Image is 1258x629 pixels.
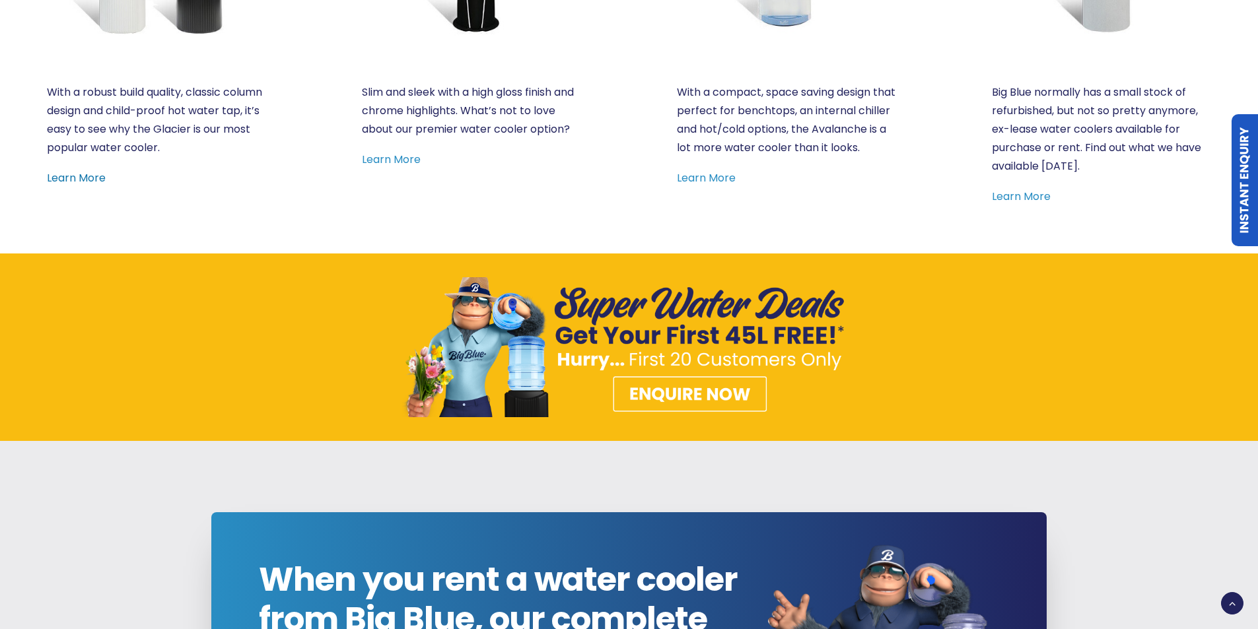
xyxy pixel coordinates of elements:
a: Instant Enquiry [1232,114,1258,246]
p: With a robust build quality, classic column design and child-proof hot water tap, it’s easy to se... [47,83,266,157]
a: Learn More [47,170,106,185]
a: Learn More [677,170,736,185]
p: With a compact, space saving design that perfect for benchtops, an internal chiller and hot/cold ... [677,83,896,157]
a: WINTER DEAL [402,277,857,416]
a: Learn More [362,152,421,167]
iframe: Chatbot [1171,542,1240,611]
p: Big Blue normally has a small stock of refurbished, but not so pretty anymore, ex-lease water coo... [992,83,1211,176]
a: Learn More [992,189,1051,204]
p: Slim and sleek with a high gloss finish and chrome highlights. What’s not to love about our premi... [362,83,581,139]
